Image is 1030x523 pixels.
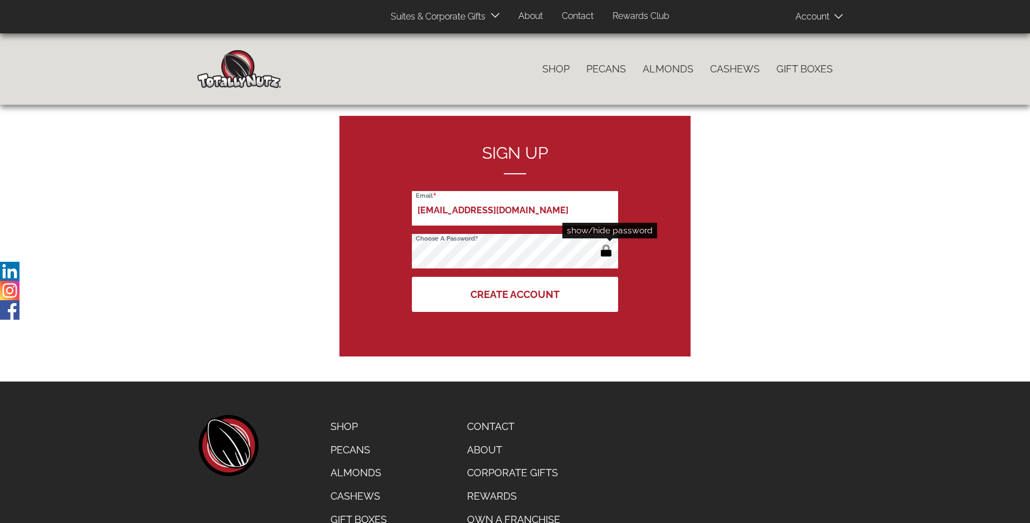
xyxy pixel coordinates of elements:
[562,223,657,238] div: show/hide password
[510,6,551,27] a: About
[322,438,395,462] a: Pecans
[322,485,395,508] a: Cashews
[412,277,618,312] button: Create Account
[459,485,569,508] a: Rewards
[553,6,602,27] a: Contact
[197,415,259,476] a: home
[578,57,634,81] a: Pecans
[459,415,569,438] a: Contact
[412,144,618,174] h2: Sign up
[382,6,489,28] a: Suites & Corporate Gifts
[412,191,618,226] input: Email
[634,57,702,81] a: Almonds
[197,50,281,88] img: Home
[459,461,569,485] a: Corporate Gifts
[534,57,578,81] a: Shop
[459,438,569,462] a: About
[604,6,678,27] a: Rewards Club
[322,415,395,438] a: Shop
[702,57,768,81] a: Cashews
[322,461,395,485] a: Almonds
[768,57,841,81] a: Gift Boxes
